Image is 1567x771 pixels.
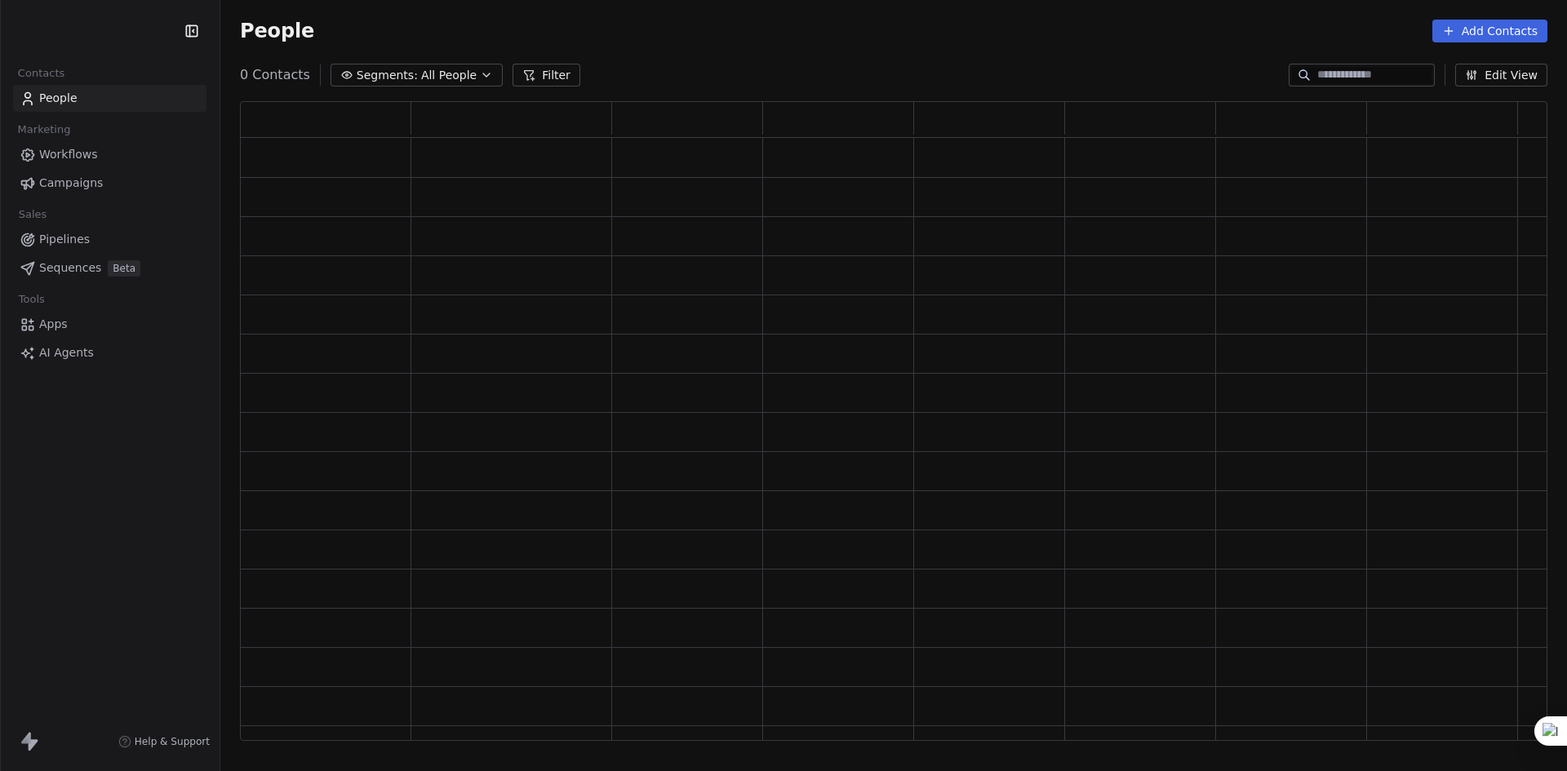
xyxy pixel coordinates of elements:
[11,117,78,142] span: Marketing
[13,255,206,281] a: SequencesBeta
[13,339,206,366] a: AI Agents
[108,260,140,277] span: Beta
[1455,64,1547,86] button: Edit View
[39,146,98,163] span: Workflows
[513,64,580,86] button: Filter
[1432,20,1547,42] button: Add Contacts
[13,170,206,197] a: Campaigns
[13,85,206,112] a: People
[421,67,477,84] span: All People
[240,19,314,43] span: People
[11,202,54,227] span: Sales
[13,311,206,338] a: Apps
[39,231,90,248] span: Pipelines
[118,735,210,748] a: Help & Support
[11,287,51,312] span: Tools
[39,344,94,361] span: AI Agents
[39,90,78,107] span: People
[135,735,210,748] span: Help & Support
[11,61,72,86] span: Contacts
[13,141,206,168] a: Workflows
[39,316,68,333] span: Apps
[39,259,101,277] span: Sequences
[240,65,310,85] span: 0 Contacts
[357,67,418,84] span: Segments:
[39,175,103,192] span: Campaigns
[13,226,206,253] a: Pipelines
